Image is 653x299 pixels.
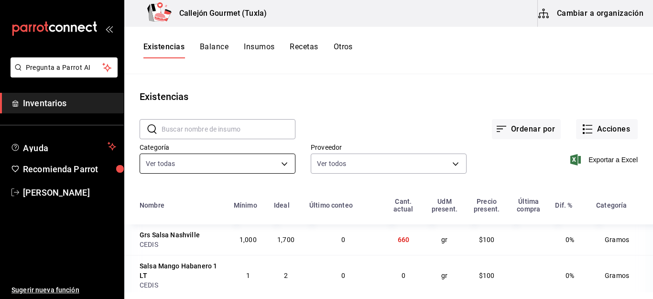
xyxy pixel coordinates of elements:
[7,69,118,79] a: Pregunta a Parrot AI
[311,144,467,151] label: Proveedor
[341,272,345,279] span: 0
[479,236,495,244] span: $100
[576,119,638,139] button: Acciones
[246,272,250,279] span: 1
[277,236,294,244] span: 1,700
[140,261,222,280] div: Salsa Mango Habanero 1 LT
[429,198,460,213] div: UdM present.
[572,154,638,166] button: Exportar a Excel
[492,119,561,139] button: Ordenar por
[590,224,653,255] td: Gramos
[334,42,353,58] button: Otros
[143,42,185,58] button: Existencias
[402,272,405,279] span: 0
[398,236,409,244] span: 660
[244,42,274,58] button: Insumos
[143,42,353,58] div: navigation tabs
[555,201,572,209] div: Dif. %
[105,25,113,33] button: open_drawer_menu
[284,272,288,279] span: 2
[424,224,466,255] td: gr
[140,280,222,290] div: CEDIS
[341,236,345,244] span: 0
[424,255,466,296] td: gr
[234,201,257,209] div: Mínimo
[23,163,116,176] span: Recomienda Parrot
[479,272,495,279] span: $100
[513,198,544,213] div: Última compra
[140,240,222,249] div: CEDIS
[239,236,257,244] span: 1,000
[389,198,418,213] div: Cant. actual
[596,201,627,209] div: Categoría
[26,63,103,73] span: Pregunta a Parrot AI
[566,236,574,244] span: 0%
[140,230,200,240] div: Grs Salsa Nashville
[566,272,574,279] span: 0%
[11,285,116,295] span: Sugerir nueva función
[274,201,290,209] div: Ideal
[11,57,118,78] button: Pregunta a Parrot AI
[23,186,116,199] span: [PERSON_NAME]
[140,89,188,104] div: Existencias
[317,159,346,168] span: Ver todos
[200,42,229,58] button: Balance
[140,201,164,209] div: Nombre
[146,159,175,168] span: Ver todas
[172,8,267,19] h3: Callejón Gourmet (Tuxla)
[23,97,116,110] span: Inventarios
[162,120,295,139] input: Buscar nombre de insumo
[309,201,353,209] div: Último conteo
[590,255,653,296] td: Gramos
[471,198,502,213] div: Precio present.
[290,42,318,58] button: Recetas
[140,144,295,151] label: Categoría
[23,141,104,152] span: Ayuda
